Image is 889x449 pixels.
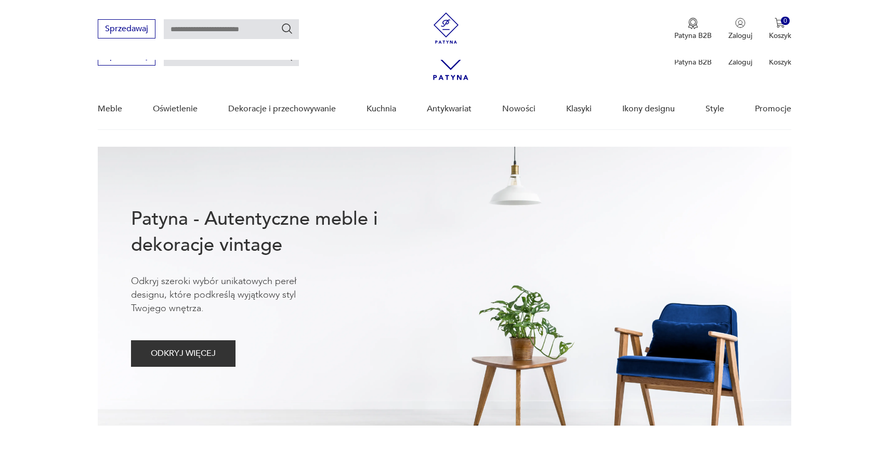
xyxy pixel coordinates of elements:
[131,275,329,315] p: Odkryj szeroki wybór unikatowych pereł designu, które podkreślą wyjątkowy styl Twojego wnętrza.
[131,340,236,367] button: ODKRYJ WIĘCEJ
[728,31,752,41] p: Zaloguj
[430,12,462,44] img: Patyna - sklep z meblami i dekoracjami vintage
[755,89,791,129] a: Promocje
[281,22,293,35] button: Szukaj
[98,89,122,129] a: Meble
[728,18,752,41] button: Zaloguj
[566,89,592,129] a: Klasyki
[98,19,155,39] button: Sprzedawaj
[705,89,724,129] a: Style
[728,57,752,67] p: Zaloguj
[367,89,396,129] a: Kuchnia
[98,53,155,60] a: Sprzedawaj
[622,89,675,129] a: Ikony designu
[775,18,785,28] img: Ikona koszyka
[735,18,746,28] img: Ikonka użytkownika
[153,89,198,129] a: Oświetlenie
[131,206,412,258] h1: Patyna - Autentyczne meble i dekoracje vintage
[688,18,698,29] img: Ikona medalu
[98,26,155,33] a: Sprzedawaj
[131,351,236,358] a: ODKRYJ WIĘCEJ
[674,31,712,41] p: Patyna B2B
[769,31,791,41] p: Koszyk
[427,89,472,129] a: Antykwariat
[228,89,336,129] a: Dekoracje i przechowywanie
[502,89,535,129] a: Nowości
[781,17,790,25] div: 0
[769,18,791,41] button: 0Koszyk
[674,18,712,41] button: Patyna B2B
[769,57,791,67] p: Koszyk
[674,18,712,41] a: Ikona medaluPatyna B2B
[674,57,712,67] p: Patyna B2B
